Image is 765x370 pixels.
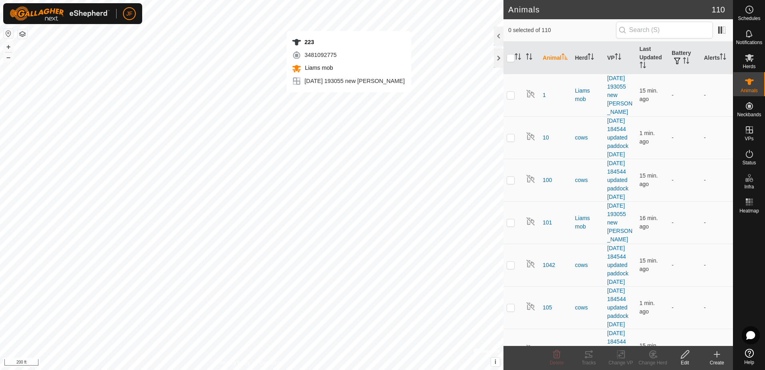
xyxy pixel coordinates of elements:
[739,208,759,213] span: Heatmap
[733,346,765,368] a: Help
[607,75,632,115] a: [DATE] 193055 new [PERSON_NAME]
[701,359,733,366] div: Create
[640,215,658,230] span: Aug 10, 2025, 5:06 PM
[292,50,405,60] div: 3481092775
[575,303,601,312] div: cows
[4,29,13,38] button: Reset Map
[292,37,405,47] div: 223
[10,6,110,21] img: Gallagher Logo
[640,300,655,315] span: Aug 10, 2025, 5:21 PM
[668,42,701,74] th: Battery
[292,77,405,86] div: [DATE] 193055 new [PERSON_NAME]
[543,133,549,142] span: 10
[636,42,669,74] th: Last Updated
[526,89,535,99] img: returning off
[668,74,701,116] td: -
[616,22,713,38] input: Search (S)
[4,42,13,52] button: +
[607,160,628,200] a: [DATE] 184544 updated paddock [DATE]
[720,55,726,61] p-sorticon: Activate to sort
[491,358,500,366] button: i
[669,359,701,366] div: Edit
[668,116,701,159] td: -
[526,216,535,226] img: returning off
[605,359,637,366] div: Change VP
[743,64,755,69] span: Herds
[575,133,601,142] div: cows
[550,360,564,366] span: Delete
[607,287,628,328] a: [DATE] 184544 updated paddock [DATE]
[575,87,601,103] div: Liams mob
[745,136,753,141] span: VPs
[543,176,552,184] span: 100
[543,303,552,312] span: 105
[640,63,646,69] p-sorticon: Activate to sort
[701,74,733,116] td: -
[742,160,756,165] span: Status
[575,261,601,269] div: cows
[220,360,250,367] a: Privacy Policy
[615,55,621,61] p-sorticon: Activate to sort
[526,174,535,184] img: returning off
[607,330,628,370] a: [DATE] 184544 updated paddock [DATE]
[701,42,733,74] th: Alerts
[260,360,283,367] a: Contact Us
[640,130,655,145] span: Aug 10, 2025, 5:21 PM
[668,244,701,286] td: -
[18,29,27,39] button: Map Layers
[508,26,616,34] span: 0 selected of 110
[640,342,658,357] span: Aug 10, 2025, 5:07 PM
[737,112,761,117] span: Neckbands
[604,42,636,74] th: VP
[575,214,601,231] div: Liams mob
[508,5,712,14] h2: Animals
[575,176,601,184] div: cows
[668,159,701,201] td: -
[744,360,754,365] span: Help
[540,42,572,74] th: Animal
[526,131,535,141] img: returning off
[701,286,733,329] td: -
[526,344,535,354] img: returning off
[701,244,733,286] td: -
[607,117,628,158] a: [DATE] 184544 updated paddock [DATE]
[668,201,701,244] td: -
[607,202,632,243] a: [DATE] 193055 new [PERSON_NAME]
[640,172,658,187] span: Aug 10, 2025, 5:07 PM
[303,65,333,71] span: Liams mob
[701,116,733,159] td: -
[607,245,628,285] a: [DATE] 184544 updated paddock [DATE]
[573,359,605,366] div: Tracks
[683,59,689,65] p-sorticon: Activate to sort
[744,184,754,189] span: Infra
[515,55,521,61] p-sorticon: Activate to sort
[495,358,496,365] span: i
[543,261,555,269] span: 1042
[562,55,568,61] p-sorticon: Activate to sort
[701,159,733,201] td: -
[640,87,658,102] span: Aug 10, 2025, 5:07 PM
[738,16,760,21] span: Schedules
[4,53,13,62] button: –
[526,301,535,311] img: returning off
[526,55,532,61] p-sorticon: Activate to sort
[588,55,594,61] p-sorticon: Activate to sort
[668,286,701,329] td: -
[741,88,758,93] span: Animals
[126,10,133,18] span: JF
[543,91,546,99] span: 1
[640,257,658,272] span: Aug 10, 2025, 5:07 PM
[543,218,552,227] span: 101
[712,4,725,16] span: 110
[572,42,604,74] th: Herd
[701,201,733,244] td: -
[526,259,535,269] img: returning off
[637,359,669,366] div: Change Herd
[736,40,762,45] span: Notifications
